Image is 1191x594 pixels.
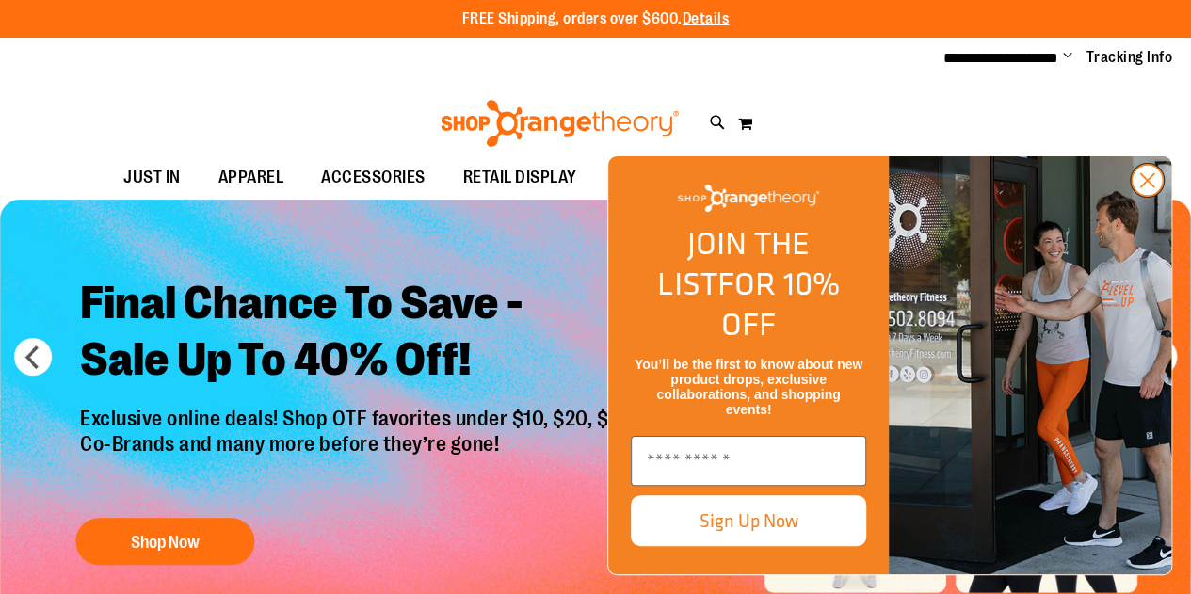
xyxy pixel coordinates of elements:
button: Close dialog [1130,163,1165,198]
img: Shop Orangetheory [438,100,682,147]
a: ACCESSORIES [302,156,444,200]
p: Exclusive online deals! Shop OTF favorites under $10, $20, $50, Co-Brands and many more before th... [66,408,656,500]
span: RETAIL DISPLAY [463,156,577,199]
a: JUST IN [105,156,200,200]
span: JUST IN [123,156,181,199]
button: Sign Up Now [631,495,866,546]
a: Details [683,10,730,27]
span: You’ll be the first to know about new product drops, exclusive collaborations, and shopping events! [635,357,862,417]
input: Enter email [631,436,866,486]
button: Shop Now [75,518,254,565]
a: RETAIL DISPLAY [444,156,596,200]
span: JOIN THE LIST [657,219,810,307]
a: Final Chance To Save -Sale Up To 40% Off! Exclusive online deals! Shop OTF favorites under $10, $... [66,262,656,575]
p: FREE Shipping, orders over $600. [462,8,730,30]
img: Shop Orangtheory [889,156,1171,574]
img: Shop Orangetheory [678,185,819,212]
span: FOR 10% OFF [717,260,840,347]
a: Tracking Info [1086,47,1173,68]
span: APPAREL [218,156,284,199]
h2: Final Chance To Save - Sale Up To 40% Off! [66,262,656,408]
span: ACCESSORIES [321,156,426,199]
div: FLYOUT Form [588,136,1191,594]
a: APPAREL [200,156,303,200]
button: Account menu [1063,48,1072,67]
button: prev [14,338,52,376]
